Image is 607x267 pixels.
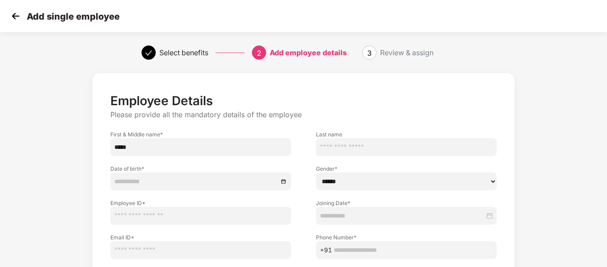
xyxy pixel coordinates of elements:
label: Phone Number [316,234,497,241]
label: First & Middle name [110,131,291,138]
label: Employee ID [110,199,291,207]
div: Add employee details [270,45,347,60]
label: Date of birth [110,165,291,173]
span: check [145,49,152,57]
div: Review & assign [380,45,433,60]
div: Select benefits [159,45,208,60]
p: Employee Details [110,93,496,108]
label: Joining Date [316,199,497,207]
span: 3 [367,49,372,58]
label: Last name [316,131,497,138]
img: svg+xml;base64,PHN2ZyB4bWxucz0iaHR0cDovL3d3dy53My5vcmcvMjAwMC9zdmciIHdpZHRoPSIzMCIgaGVpZ2h0PSIzMC... [9,9,22,23]
p: Add single employee [27,11,120,22]
span: 2 [257,49,261,58]
p: Please provide all the mandatory details of the employee [110,110,496,119]
label: Gender [316,165,497,173]
span: +91 [320,245,332,255]
label: Email ID [110,234,291,241]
